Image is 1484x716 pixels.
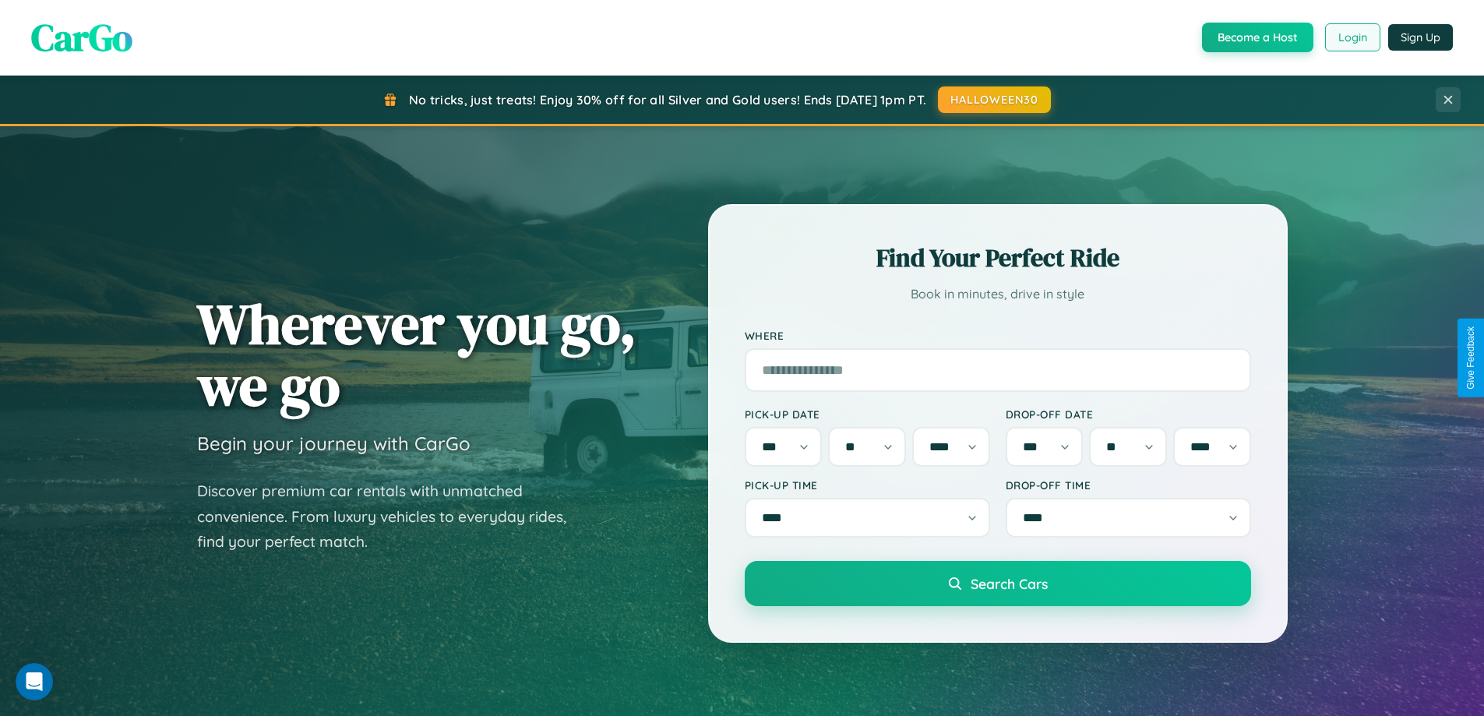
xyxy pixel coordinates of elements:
[31,12,132,63] span: CarGo
[938,86,1051,113] button: HALLOWEEN30
[1465,326,1476,390] div: Give Feedback
[197,478,587,555] p: Discover premium car rentals with unmatched convenience. From luxury vehicles to everyday rides, ...
[971,575,1048,592] span: Search Cars
[1325,23,1380,51] button: Login
[1388,24,1453,51] button: Sign Up
[745,561,1251,606] button: Search Cars
[745,329,1251,342] label: Where
[197,293,636,416] h1: Wherever you go, we go
[1006,478,1251,492] label: Drop-off Time
[745,283,1251,305] p: Book in minutes, drive in style
[745,478,990,492] label: Pick-up Time
[197,432,471,455] h3: Begin your journey with CarGo
[745,241,1251,275] h2: Find Your Perfect Ride
[16,663,53,700] iframe: Intercom live chat
[1006,407,1251,421] label: Drop-off Date
[1202,23,1313,52] button: Become a Host
[745,407,990,421] label: Pick-up Date
[409,92,926,108] span: No tricks, just treats! Enjoy 30% off for all Silver and Gold users! Ends [DATE] 1pm PT.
